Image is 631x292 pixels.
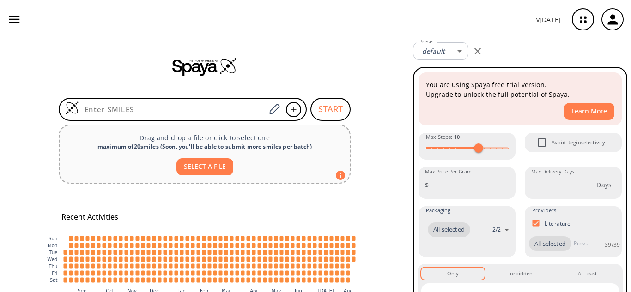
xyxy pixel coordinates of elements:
span: Packaging [426,206,450,215]
p: Days [596,180,612,190]
g: y-axis tick label [47,236,57,283]
button: Learn More [564,103,614,120]
button: At Least [556,268,619,280]
button: Forbidden [488,268,552,280]
p: 39 / 39 [605,241,620,249]
span: Max Steps : [426,133,460,141]
div: Forbidden [507,269,533,278]
text: Thu [48,264,57,269]
p: v [DATE] [536,15,561,24]
p: Drag and drop a file or click to select one [67,133,342,143]
input: Provider name [571,236,592,251]
text: Fri [52,271,57,276]
input: Enter SMILES [79,105,266,114]
label: Preset [419,38,434,45]
div: Only [447,269,459,278]
span: All selected [428,225,470,234]
text: Tue [49,250,58,255]
g: cell [64,236,356,282]
button: Only [421,268,485,280]
img: Logo Spaya [65,101,79,115]
div: maximum of 20 smiles ( Soon, you'll be able to submit more smiles per batch ) [67,143,342,151]
p: $ [425,180,429,190]
span: Avoid Regioselectivity [532,133,552,152]
span: Avoid Regioselectivity [552,138,605,147]
label: Max Price Per Gram [425,168,472,175]
p: 2 / 2 [492,226,501,233]
text: Sun [49,236,57,241]
text: Wed [47,257,57,262]
p: Literature [545,220,571,227]
span: Providers [532,206,556,215]
h5: Recent Activities [61,212,118,222]
text: Sat [50,278,58,283]
div: At Least [578,269,597,278]
img: Spaya logo [172,57,237,76]
em: default [422,47,445,55]
strong: 10 [454,133,460,140]
label: Max Delivery Days [531,168,574,175]
p: You are using Spaya free trial version. Upgrade to unlock the full potential of Spaya. [426,80,614,99]
button: Recent Activities [58,209,122,225]
span: All selected [529,239,571,249]
text: Mon [48,243,58,248]
button: SELECT A FILE [176,158,233,175]
button: START [310,98,351,121]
